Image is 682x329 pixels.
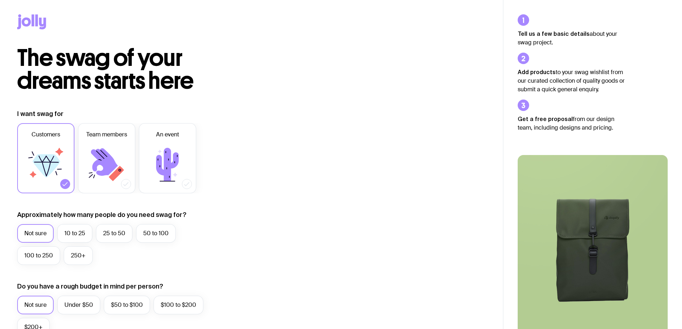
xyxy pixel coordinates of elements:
[96,224,132,243] label: 25 to 50
[57,296,100,314] label: Under $50
[104,296,150,314] label: $50 to $100
[17,44,194,95] span: The swag of your dreams starts here
[17,246,60,265] label: 100 to 250
[86,130,127,139] span: Team members
[156,130,179,139] span: An event
[518,115,625,132] p: from our design team, including designs and pricing.
[136,224,176,243] label: 50 to 100
[17,211,187,219] label: Approximately how many people do you need swag for?
[17,296,54,314] label: Not sure
[32,130,60,139] span: Customers
[518,116,573,122] strong: Get a free proposal
[64,246,93,265] label: 250+
[17,282,163,291] label: Do you have a rough budget in mind per person?
[17,224,54,243] label: Not sure
[57,224,92,243] label: 10 to 25
[518,29,625,47] p: about your swag project.
[518,30,590,37] strong: Tell us a few basic details
[154,296,203,314] label: $100 to $200
[518,69,556,75] strong: Add products
[17,110,63,118] label: I want swag for
[518,68,625,94] p: to your swag wishlist from our curated collection of quality goods or submit a quick general enqu...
